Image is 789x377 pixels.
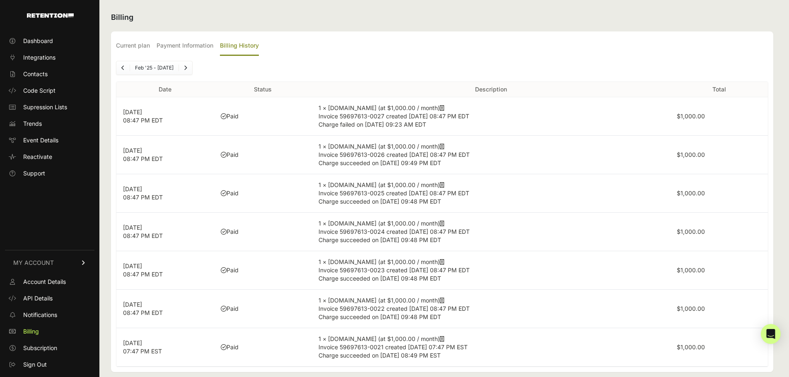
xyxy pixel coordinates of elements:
[123,262,208,279] p: [DATE] 08:47 PM EDT
[5,134,94,147] a: Event Details
[123,339,208,355] p: [DATE] 07:47 PM EST
[677,228,705,235] label: $1,000.00
[5,167,94,180] a: Support
[318,190,469,197] span: Invoice 59697613-0025 created [DATE] 08:47 PM EDT
[23,169,45,178] span: Support
[116,82,214,97] th: Date
[677,151,705,158] label: $1,000.00
[13,259,54,267] span: MY ACCOUNT
[214,251,312,290] td: Paid
[318,121,426,128] span: Charge failed on [DATE] 09:23 AM EDT
[23,153,52,161] span: Reactivate
[312,136,670,174] td: 1 × [DOMAIN_NAME] (at $1,000.00 / month)
[123,108,208,125] p: [DATE] 08:47 PM EDT
[312,97,670,136] td: 1 × [DOMAIN_NAME] (at $1,000.00 / month)
[670,82,768,97] th: Total
[677,267,705,274] label: $1,000.00
[214,290,312,328] td: Paid
[312,251,670,290] td: 1 × [DOMAIN_NAME] (at $1,000.00 / month)
[677,113,705,120] label: $1,000.00
[23,120,42,128] span: Trends
[123,223,208,240] p: [DATE] 08:47 PM EDT
[23,103,67,111] span: Supression Lists
[5,67,94,81] a: Contacts
[23,294,53,303] span: API Details
[23,278,66,286] span: Account Details
[318,236,441,243] span: Charge succeeded on [DATE] 09:48 PM EDT
[5,358,94,371] a: Sign Out
[23,86,55,95] span: Code Script
[318,267,470,274] span: Invoice 59697613-0023 created [DATE] 08:47 PM EDT
[214,174,312,213] td: Paid
[23,136,58,144] span: Event Details
[5,101,94,114] a: Supression Lists
[123,185,208,202] p: [DATE] 08:47 PM EDT
[214,213,312,251] td: Paid
[318,275,441,282] span: Charge succeeded on [DATE] 09:48 PM EDT
[5,341,94,355] a: Subscription
[318,228,470,235] span: Invoice 59697613-0024 created [DATE] 08:47 PM EDT
[318,159,441,166] span: Charge succeeded on [DATE] 09:49 PM EDT
[27,13,74,18] img: Retention.com
[123,146,208,163] p: [DATE] 08:47 PM EDT
[5,275,94,288] a: Account Details
[123,300,208,317] p: [DATE] 08:47 PM EDT
[116,36,150,56] label: Current plan
[677,343,705,351] label: $1,000.00
[5,292,94,305] a: API Details
[318,352,441,359] span: Charge succeeded on [DATE] 08:49 PM EST
[677,305,705,312] label: $1,000.00
[318,113,469,120] span: Invoice 59697613-0027 created [DATE] 08:47 PM EDT
[23,360,47,369] span: Sign Out
[5,51,94,64] a: Integrations
[23,344,57,352] span: Subscription
[318,343,468,351] span: Invoice 59697613-0021 created [DATE] 07:47 PM EST
[318,151,470,158] span: Invoice 59697613-0026 created [DATE] 08:47 PM EDT
[23,327,39,336] span: Billing
[214,97,312,136] td: Paid
[23,70,48,78] span: Contacts
[179,61,192,74] a: Next
[5,150,94,163] a: Reactivate
[312,82,670,97] th: Description
[318,198,441,205] span: Charge succeeded on [DATE] 09:48 PM EDT
[157,36,213,56] label: Payment Information
[111,12,773,23] h2: Billing
[23,37,53,45] span: Dashboard
[761,324,781,344] div: Open Intercom Messenger
[23,53,55,62] span: Integrations
[677,190,705,197] label: $1,000.00
[312,328,670,367] td: 1 × [DOMAIN_NAME] (at $1,000.00 / month)
[5,325,94,338] a: Billing
[220,36,259,56] label: Billing History
[5,308,94,322] a: Notifications
[312,174,670,213] td: 1 × [DOMAIN_NAME] (at $1,000.00 / month)
[5,117,94,130] a: Trends
[5,84,94,97] a: Code Script
[312,213,670,251] td: 1 × [DOMAIN_NAME] (at $1,000.00 / month)
[214,136,312,174] td: Paid
[5,34,94,48] a: Dashboard
[5,250,94,275] a: MY ACCOUNT
[116,61,130,74] a: Previous
[318,313,441,320] span: Charge succeeded on [DATE] 09:48 PM EDT
[23,311,57,319] span: Notifications
[312,290,670,328] td: 1 × [DOMAIN_NAME] (at $1,000.00 / month)
[214,82,312,97] th: Status
[318,305,470,312] span: Invoice 59697613-0022 created [DATE] 08:47 PM EDT
[214,328,312,367] td: Paid
[130,65,179,71] li: Feb '25 - [DATE]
